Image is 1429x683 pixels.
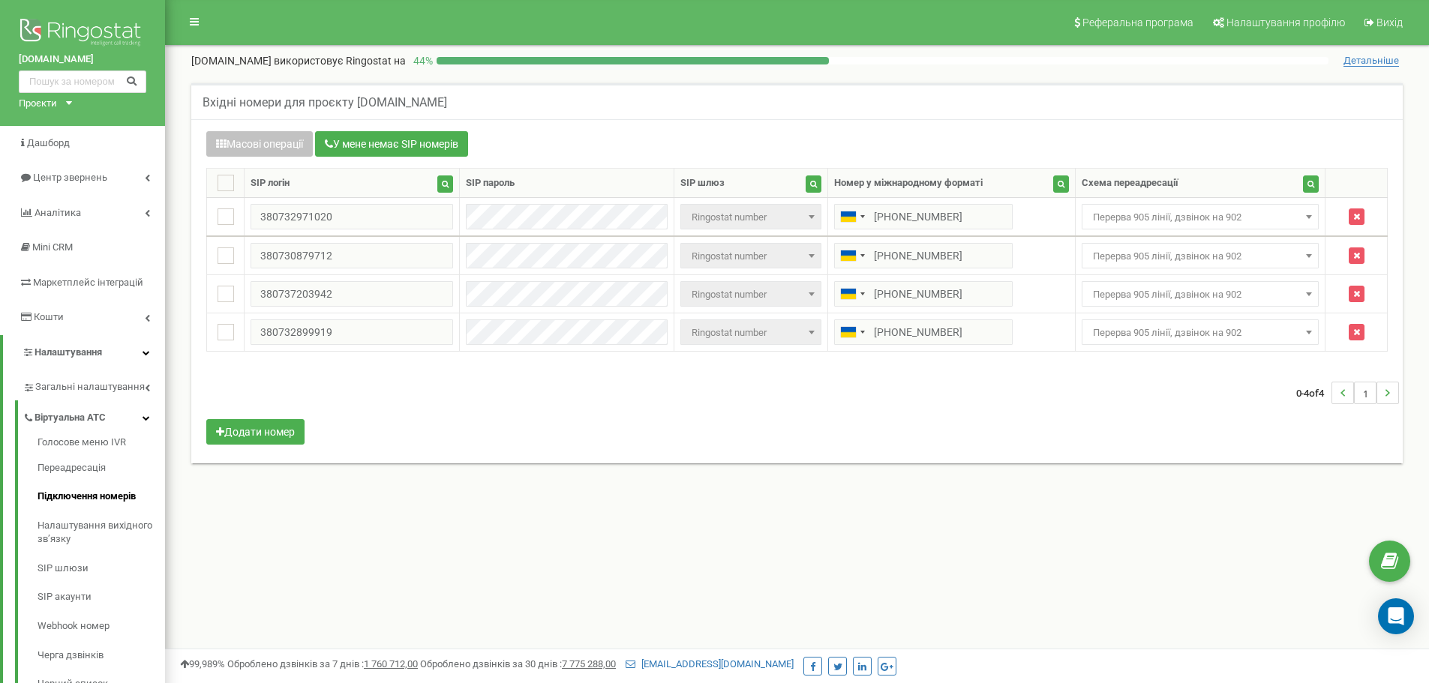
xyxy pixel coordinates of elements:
[835,205,869,229] div: Telephone country code
[1082,176,1178,190] div: Схема переадресації
[459,169,674,198] th: SIP пароль
[1354,382,1376,404] li: 1
[686,284,817,305] span: Ringostat number
[19,15,146,52] img: Ringostat logo
[1082,16,1193,28] span: Реферальна програма
[686,246,817,267] span: Ringostat number
[180,658,225,670] span: 99,989%
[680,281,822,307] span: Ringostat number
[834,319,1013,345] input: 050 123 4567
[274,55,406,67] span: використовує Ringostat на
[19,52,146,67] a: [DOMAIN_NAME]
[32,241,73,253] span: Mini CRM
[680,319,822,345] span: Ringostat number
[1309,386,1319,400] span: of
[38,454,165,483] a: Переадресація
[1082,243,1319,268] span: Перерва 905 лінії, дзвінок на 902
[686,207,817,228] span: Ringostat number
[38,612,165,641] a: Webhook номер
[1296,382,1331,404] span: 0-4 4
[834,243,1013,268] input: 050 123 4567
[38,482,165,511] a: Підключення номерів
[35,346,102,358] span: Налаштування
[834,204,1013,229] input: 050 123 4567
[35,207,81,218] span: Аналiтика
[406,53,437,68] p: 44 %
[38,583,165,612] a: SIP акаунти
[27,137,70,148] span: Дашборд
[23,400,165,431] a: Віртуальна АТС
[835,244,869,268] div: Telephone country code
[19,70,146,93] input: Пошук за номером
[626,658,794,670] a: [EMAIL_ADDRESS][DOMAIN_NAME]
[38,554,165,583] a: SIP шлюзи
[562,658,616,670] u: 7 775 288,00
[1082,319,1319,345] span: Перерва 905 лінії, дзвінок на 902
[1087,246,1313,267] span: Перерва 905 лінії, дзвінок на 902
[680,204,822,229] span: Ringostat number
[1087,284,1313,305] span: Перерва 905 лінії, дзвінок на 902
[33,277,143,288] span: Маркетплейс інтеграцій
[1378,598,1414,634] div: Open Intercom Messenger
[38,436,165,454] a: Голосове меню IVR
[206,131,313,157] button: Масові операції
[315,131,468,157] button: У мене немає SIP номерів
[227,658,418,670] span: Оброблено дзвінків за 7 днів :
[1087,207,1313,228] span: Перерва 905 лінії, дзвінок на 902
[835,282,869,306] div: Telephone country code
[251,176,290,190] div: SIP логін
[364,658,418,670] u: 1 760 712,00
[191,53,406,68] p: [DOMAIN_NAME]
[834,281,1013,307] input: 050 123 4567
[206,419,305,445] button: Додати номер
[35,411,106,425] span: Віртуальна АТС
[1082,281,1319,307] span: Перерва 905 лінії, дзвінок на 902
[686,322,817,343] span: Ringostat number
[1226,16,1345,28] span: Налаштування профілю
[1376,16,1403,28] span: Вихід
[38,511,165,554] a: Налаштування вихідного зв’язку
[203,96,447,109] h5: Вхідні номери для проєкту [DOMAIN_NAME]
[19,97,57,111] div: Проєкти
[3,335,165,370] a: Налаштування
[33,172,107,183] span: Центр звернень
[835,320,869,344] div: Telephone country code
[420,658,616,670] span: Оброблено дзвінків за 30 днів :
[38,641,165,670] a: Черга дзвінків
[23,370,165,400] a: Загальні налаштування
[1087,322,1313,343] span: Перерва 905 лінії, дзвінок на 902
[680,243,822,268] span: Ringostat number
[1343,55,1399,67] span: Детальніше
[834,176,983,190] div: Номер у міжнародному форматі
[34,311,64,322] span: Кошти
[1082,204,1319,229] span: Перерва 905 лінії, дзвінок на 902
[1296,367,1399,419] nav: ...
[680,176,725,190] div: SIP шлюз
[35,380,145,394] span: Загальні налаштування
